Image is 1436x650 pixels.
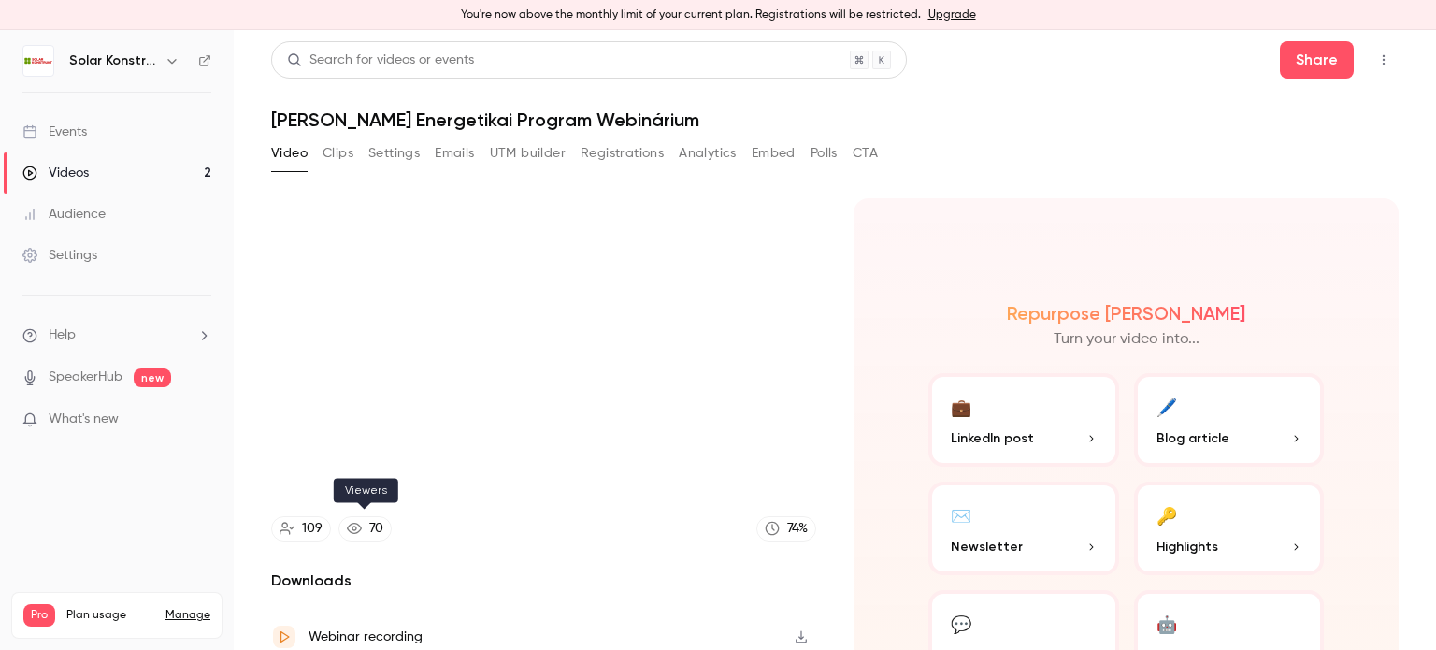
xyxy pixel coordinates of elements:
[302,519,323,539] div: 109
[23,46,53,76] img: Solar Konstrukt Kft.
[679,138,737,168] button: Analytics
[271,570,816,592] h2: Downloads
[22,246,97,265] div: Settings
[309,626,423,648] div: Webinar recording
[951,609,971,638] div: 💬
[752,138,796,168] button: Embed
[287,51,474,70] div: Search for videos or events
[271,108,1399,131] h1: [PERSON_NAME] Energetikai Program Webinárium
[1134,373,1325,467] button: 🖊️Blog article
[1156,537,1218,556] span: Highlights
[368,138,420,168] button: Settings
[165,608,210,623] a: Manage
[369,519,383,539] div: 70
[928,7,976,22] a: Upgrade
[49,325,76,345] span: Help
[951,392,971,421] div: 💼
[323,138,353,168] button: Clips
[951,500,971,529] div: ✉️
[1156,609,1177,638] div: 🤖
[22,164,89,182] div: Videos
[756,516,816,542] a: 74%
[271,516,331,542] a: 109
[1156,392,1177,421] div: 🖊️
[853,138,878,168] button: CTA
[1156,428,1229,448] span: Blog article
[22,205,106,224] div: Audience
[1134,482,1325,575] button: 🔑Highlights
[490,138,566,168] button: UTM builder
[951,537,1023,556] span: Newsletter
[951,428,1034,448] span: LinkedIn post
[271,138,308,168] button: Video
[66,608,154,623] span: Plan usage
[928,482,1119,575] button: ✉️Newsletter
[928,373,1119,467] button: 💼LinkedIn post
[1280,41,1354,79] button: Share
[338,516,392,542] a: 70
[49,368,122,387] a: SpeakerHub
[435,138,474,168] button: Emails
[811,138,838,168] button: Polls
[49,410,119,429] span: What's new
[1054,328,1199,351] p: Turn your video into...
[581,138,664,168] button: Registrations
[787,519,808,539] div: 74 %
[23,604,55,627] span: Pro
[1156,500,1177,529] div: 🔑
[1369,45,1399,75] button: Top Bar Actions
[1007,302,1245,325] h2: Repurpose [PERSON_NAME]
[22,123,87,141] div: Events
[69,51,157,70] h6: Solar Konstrukt Kft.
[22,325,211,345] li: help-dropdown-opener
[134,368,171,387] span: new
